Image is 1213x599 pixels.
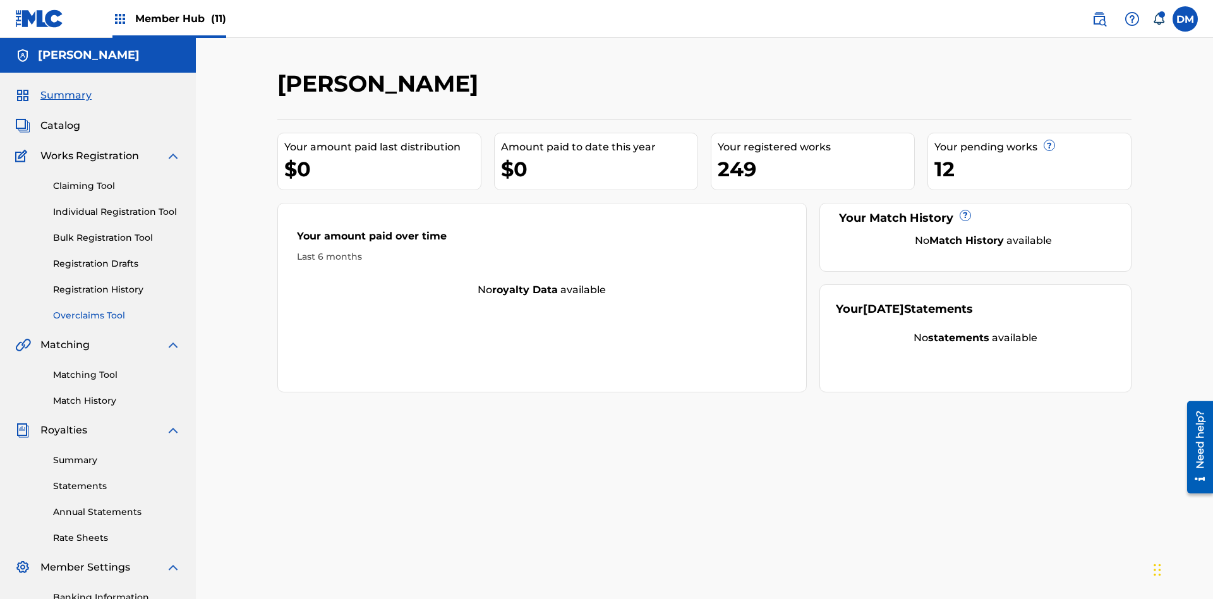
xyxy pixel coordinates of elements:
[53,480,181,493] a: Statements
[15,337,31,353] img: Matching
[135,11,226,26] span: Member Hub
[928,332,989,344] strong: statements
[166,148,181,164] img: expand
[211,13,226,25] span: (11)
[1150,538,1213,599] iframe: Chat Widget
[277,70,485,98] h2: [PERSON_NAME]
[960,210,970,221] span: ?
[112,11,128,27] img: Top Rightsholders
[1152,13,1165,25] div: Notifications
[53,531,181,545] a: Rate Sheets
[15,148,32,164] img: Works Registration
[53,368,181,382] a: Matching Tool
[15,88,92,103] a: SummarySummary
[15,48,30,63] img: Accounts
[284,155,481,183] div: $0
[15,118,80,133] a: CatalogCatalog
[492,284,558,296] strong: royalty data
[15,423,30,438] img: Royalties
[852,233,1116,248] div: No available
[1092,11,1107,27] img: search
[53,179,181,193] a: Claiming Tool
[53,394,181,408] a: Match History
[15,118,30,133] img: Catalog
[40,423,87,438] span: Royalties
[40,560,130,575] span: Member Settings
[166,423,181,438] img: expand
[278,282,806,298] div: No available
[53,505,181,519] a: Annual Statements
[53,454,181,467] a: Summary
[40,148,139,164] span: Works Registration
[1178,396,1213,500] iframe: Resource Center
[718,140,914,155] div: Your registered works
[15,9,64,28] img: MLC Logo
[501,140,697,155] div: Amount paid to date this year
[53,205,181,219] a: Individual Registration Tool
[934,140,1131,155] div: Your pending works
[929,234,1004,246] strong: Match History
[53,309,181,322] a: Overclaims Tool
[501,155,697,183] div: $0
[836,301,973,318] div: Your Statements
[53,231,181,245] a: Bulk Registration Tool
[38,48,140,63] h5: EYAMA MCSINGER
[53,283,181,296] a: Registration History
[1154,551,1161,589] div: Drag
[1087,6,1112,32] a: Public Search
[1173,6,1198,32] div: User Menu
[15,560,30,575] img: Member Settings
[297,250,787,263] div: Last 6 months
[53,257,181,270] a: Registration Drafts
[863,302,904,316] span: [DATE]
[836,330,1116,346] div: No available
[166,337,181,353] img: expand
[40,337,90,353] span: Matching
[40,88,92,103] span: Summary
[1125,11,1140,27] img: help
[934,155,1131,183] div: 12
[1119,6,1145,32] div: Help
[284,140,481,155] div: Your amount paid last distribution
[836,210,1116,227] div: Your Match History
[40,118,80,133] span: Catalog
[718,155,914,183] div: 249
[15,88,30,103] img: Summary
[297,229,787,250] div: Your amount paid over time
[1044,140,1054,150] span: ?
[166,560,181,575] img: expand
